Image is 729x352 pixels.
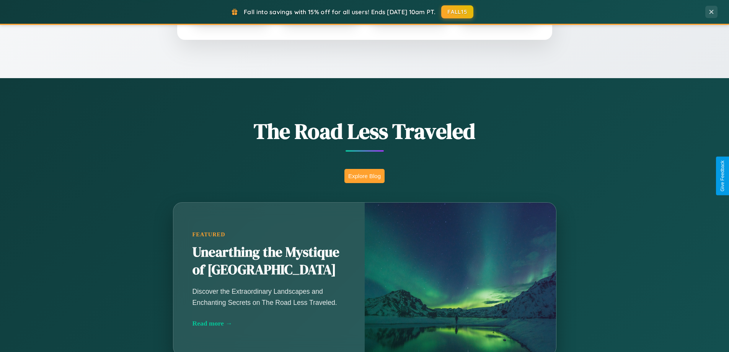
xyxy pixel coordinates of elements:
p: Discover the Extraordinary Landscapes and Enchanting Secrets on The Road Less Traveled. [192,286,346,308]
div: Give Feedback [720,160,725,192]
div: Featured [192,231,346,238]
button: Explore Blog [344,169,385,183]
span: Fall into savings with 15% off for all users! Ends [DATE] 10am PT. [244,8,435,16]
button: FALL15 [441,5,473,18]
div: Read more → [192,319,346,327]
h1: The Road Less Traveled [135,116,594,146]
h2: Unearthing the Mystique of [GEOGRAPHIC_DATA] [192,244,346,279]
